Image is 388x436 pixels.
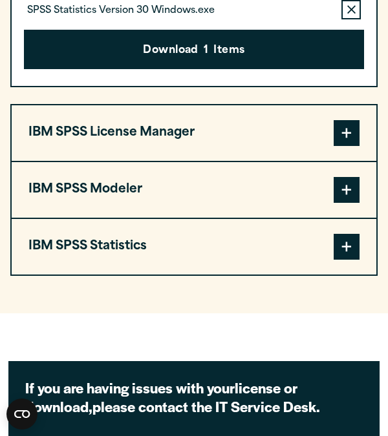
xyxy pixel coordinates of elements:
[12,219,376,275] button: IBM SPSS Statistics
[12,105,376,161] button: IBM SPSS License Manager
[12,162,376,218] button: IBM SPSS Modeler
[204,43,208,59] span: 1
[27,5,215,17] p: SPSS Statistics Version 30 Windows.exe
[25,378,363,415] h2: If you are having issues with your please contact the IT Service Desk.
[6,399,38,430] button: Open CMP widget
[24,30,364,70] button: Download1Items
[25,377,297,416] strong: license or download,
